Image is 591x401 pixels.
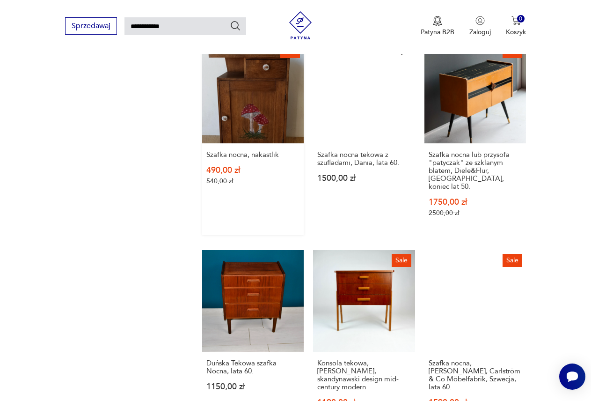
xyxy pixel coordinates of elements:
p: Zaloguj [469,28,491,37]
a: Sprzedawaj [65,23,117,30]
iframe: Smartsupp widget button [559,364,585,390]
p: 540,00 zł [206,177,299,185]
p: 2500,00 zł [429,209,522,217]
p: 490,00 zł [206,166,299,174]
h3: Duńska Tekowa szafka Nocna, lata 60. [206,359,299,375]
img: Ikona koszyka [511,16,521,25]
p: 1750,00 zł [429,198,522,206]
a: SaleSzafka nocna, nakastlikSzafka nocna, nakastlik490,00 zł540,00 zł [202,41,304,235]
a: KlasykSzafka nocna tekowa z szufladami, Dania, lata 60.Szafka nocna tekowa z szufladami, Dania, l... [313,41,415,235]
h3: Szafka nocna, [PERSON_NAME], Carlström & Co Möbelfabrik, Szwecja, lata 60. [429,359,522,391]
img: Patyna - sklep z meblami i dekoracjami vintage [286,11,314,39]
div: 0 [517,15,525,23]
h3: Szafka nocna tekowa z szufladami, Dania, lata 60. [317,151,410,167]
a: SaleSzafka nocna lub przysofa "patyczak" ze szklanym blatem, Diele&Flur, Niemcy, koniec lat 50.Sz... [424,41,526,235]
button: Patyna B2B [421,16,454,37]
p: Patyna B2B [421,28,454,37]
button: Sprzedawaj [65,17,117,35]
p: 1150,00 zł [206,383,299,391]
button: 0Koszyk [506,16,526,37]
p: 1500,00 zł [317,174,410,182]
h3: Szafka nocna lub przysofa "patyczak" ze szklanym blatem, Diele&Flur, [GEOGRAPHIC_DATA], koniec la... [429,151,522,191]
button: Zaloguj [469,16,491,37]
h3: Konsola tekowa, [PERSON_NAME], skandynawski design mid-century modern [317,359,410,391]
p: Koszyk [506,28,526,37]
button: Szukaj [230,20,241,31]
h3: Szafka nocna, nakastlik [206,151,299,159]
a: Ikona medaluPatyna B2B [421,16,454,37]
img: Ikona medalu [433,16,442,26]
img: Ikonka użytkownika [475,16,485,25]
